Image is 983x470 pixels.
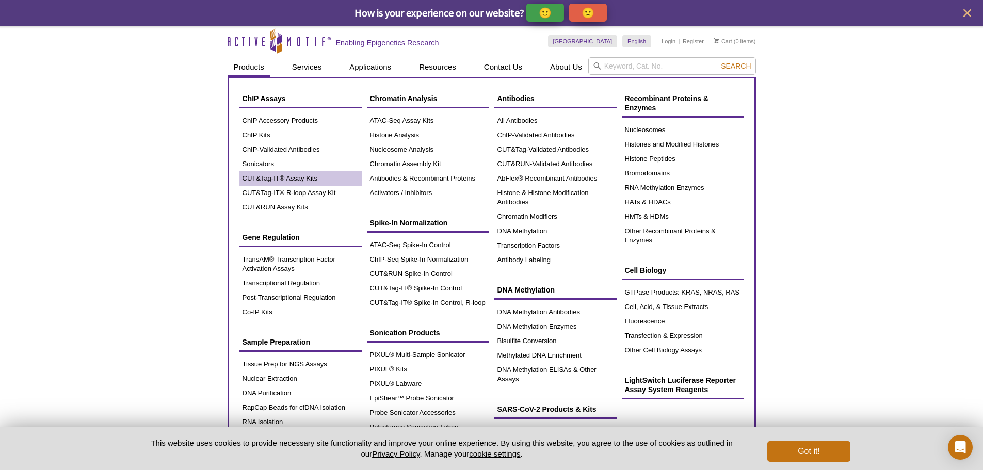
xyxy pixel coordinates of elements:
a: Methylated DNA Enrichment [494,348,617,363]
a: Sonicators [239,157,362,171]
a: Chromatin Modifiers [494,209,617,224]
a: Other Cell Biology Assays [622,343,744,358]
a: Chromatin Analysis [367,89,489,108]
a: Post-Transcriptional Regulation [239,290,362,305]
a: RNA Methylation Enzymes [622,181,744,195]
span: How is your experience on our website? [354,6,524,19]
a: Contact Us [478,57,528,77]
h2: Enabling Epigenetics Research [336,38,439,47]
a: Polystyrene Sonication Tubes [367,420,489,434]
a: [GEOGRAPHIC_DATA] [548,35,618,47]
a: Transcription Factors [494,238,617,253]
a: Spike-In Normalization [367,213,489,233]
button: Search [718,61,754,71]
a: GTPase Products: KRAS, NRAS, RAS [622,285,744,300]
a: Services [286,57,328,77]
a: Gene Regulation [239,228,362,247]
a: Cell, Acid, & Tissue Extracts [622,300,744,314]
a: Probe Sonicator Accessories [367,406,489,420]
a: Nucleosomes [622,123,744,137]
a: Antibodies [494,89,617,108]
div: Open Intercom Messenger [948,435,973,460]
li: (0 items) [714,35,756,47]
a: Other Recombinant Proteins & Enzymes [622,224,744,248]
a: Transfection & Expression [622,329,744,343]
a: Antibody Labeling [494,253,617,267]
a: About Us [544,57,588,77]
a: Applications [343,57,397,77]
a: DNA Purification [239,386,362,400]
a: AbFlex® Recombinant Antibodies [494,171,617,186]
span: Sonication Products [370,329,440,337]
a: CUT&Tag-IT® Spike-In Control, R-loop [367,296,489,310]
a: SARS-CoV-2 Overview & Product Data [494,424,617,448]
a: ChIP-Seq Spike-In Normalization [367,252,489,267]
span: SARS-CoV-2 Products & Kits [497,405,597,413]
a: Login [662,38,675,45]
a: Bisulfite Conversion [494,334,617,348]
img: Your Cart [714,38,719,43]
a: ATAC-Seq Spike-In Control [367,238,489,252]
span: Recombinant Proteins & Enzymes [625,94,709,112]
a: CUT&Tag-Validated Antibodies [494,142,617,157]
span: Gene Regulation [243,233,300,241]
a: PIXUL® Multi-Sample Sonicator [367,348,489,362]
a: Register [683,38,704,45]
a: CUT&Tag-IT® Assay Kits [239,171,362,186]
a: Co-IP Kits [239,305,362,319]
span: LightSwitch Luciferase Reporter Assay System Reagents [625,376,736,394]
a: CUT&RUN-Validated Antibodies [494,157,617,171]
a: Histone Analysis [367,128,489,142]
a: CUT&Tag-IT® R-loop Assay Kit [239,186,362,200]
a: DNA Methylation Enzymes [494,319,617,334]
p: 🙂 [539,6,552,19]
button: Got it! [767,441,850,462]
a: HMTs & HDMs [622,209,744,224]
a: RNA Isolation [239,415,362,429]
a: ATAC-Seq Assay Kits [367,114,489,128]
button: close [961,7,974,20]
a: PIXUL® Kits [367,362,489,377]
a: ChIP-Validated Antibodies [239,142,362,157]
span: DNA Methylation [497,286,555,294]
a: CUT&RUN Spike-In Control [367,267,489,281]
a: Sample Preparation [239,332,362,352]
a: Fluorescence [622,314,744,329]
a: Chromatin Assembly Kit [367,157,489,171]
span: Sample Preparation [243,338,311,346]
a: DNA Methylation [494,224,617,238]
button: cookie settings [469,449,520,458]
a: Histones and Modified Histones [622,137,744,152]
span: Search [721,62,751,70]
li: | [679,35,680,47]
p: This website uses cookies to provide necessary site functionality and improve your online experie... [133,437,751,459]
a: ChIP Assays [239,89,362,108]
a: SARS-CoV-2 Products & Kits [494,399,617,419]
a: Histone Peptides [622,152,744,166]
a: Privacy Policy [372,449,420,458]
a: DNA Methylation ELISAs & Other Assays [494,363,617,386]
a: English [622,35,651,47]
a: Sonication Products [367,323,489,343]
a: Products [228,57,270,77]
a: All Antibodies [494,114,617,128]
a: ChIP Kits [239,128,362,142]
a: DNA Methylation [494,280,617,300]
p: 🙁 [582,6,594,19]
a: Cell Biology [622,261,744,280]
a: EpiShear™ Probe Sonicator [367,391,489,406]
input: Keyword, Cat. No. [588,57,756,75]
a: Bromodomains [622,166,744,181]
a: Activators / Inhibitors [367,186,489,200]
a: RapCap Beads for cfDNA Isolation [239,400,362,415]
span: Chromatin Analysis [370,94,438,103]
a: Nucleosome Analysis [367,142,489,157]
a: Nuclear Extraction [239,371,362,386]
a: Resources [413,57,462,77]
a: DNA Methylation Antibodies [494,305,617,319]
a: HATs & HDACs [622,195,744,209]
a: PIXUL® Labware [367,377,489,391]
span: Cell Biology [625,266,667,274]
a: LightSwitch Luciferase Reporter Assay System Reagents [622,370,744,399]
span: Spike-In Normalization [370,219,448,227]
